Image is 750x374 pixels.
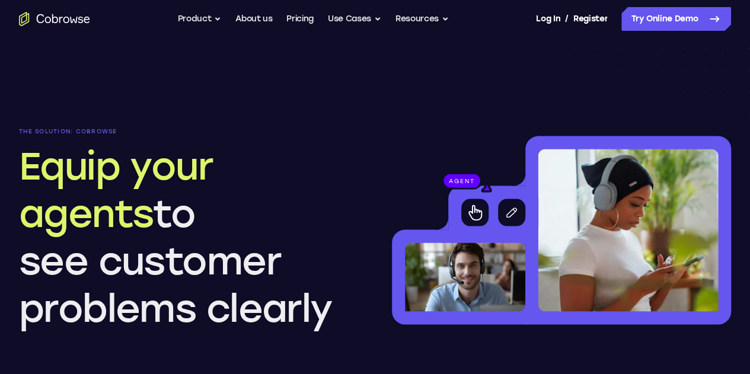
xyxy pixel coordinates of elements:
a: About us [235,7,272,31]
button: Resources [395,7,449,31]
span: Equip your agents [19,143,213,236]
h2: to see customer problems clearly [19,142,359,332]
a: Register [573,7,608,31]
p: The solution: Cobrowse [19,128,359,135]
a: Log In [536,7,560,31]
a: Go to the home page [19,12,90,26]
img: A customer looking at their smartphone [538,149,719,311]
span: / [565,12,569,26]
button: Product [178,7,222,31]
a: Pricing [286,7,314,31]
a: Try Online Demo [621,7,731,31]
button: Use Cases [328,7,381,31]
img: An agent wearing a headset [405,242,525,311]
